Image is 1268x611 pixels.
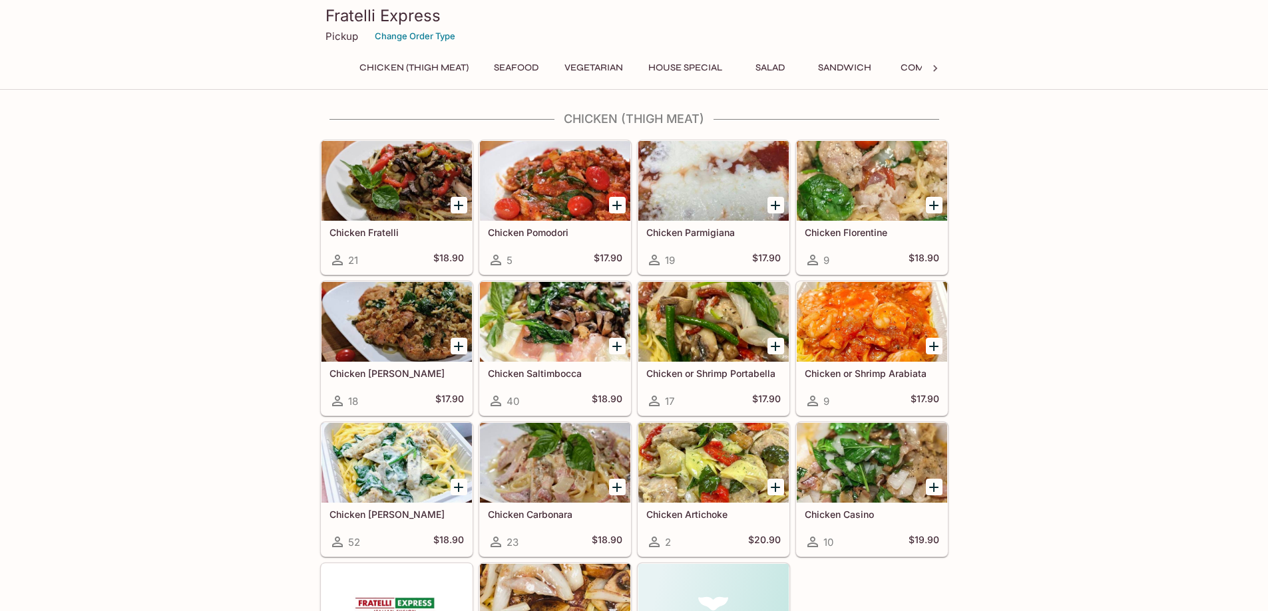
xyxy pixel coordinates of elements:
div: Chicken Saltimbocca [480,282,630,362]
span: 2 [665,536,671,549]
h5: Chicken Fratelli [329,227,464,238]
h5: $18.90 [909,252,939,268]
button: Add Chicken or Shrimp Portabella [767,338,784,354]
button: Add Chicken Carbonara [609,479,626,495]
h5: $17.90 [435,393,464,409]
div: Chicken Parmigiana [638,141,789,221]
button: Combo [889,59,949,77]
button: Change Order Type [369,26,461,47]
h5: Chicken Pomodori [488,227,622,238]
h5: $18.90 [592,534,622,550]
div: Chicken Casino [797,423,947,503]
a: Chicken Florentine9$18.90 [796,140,948,275]
a: Chicken or Shrimp Portabella17$17.90 [638,281,789,416]
button: Add Chicken Artichoke [767,479,784,495]
h5: $17.90 [911,393,939,409]
h5: $18.90 [433,252,464,268]
h5: Chicken or Shrimp Arabiata [805,368,939,379]
a: Chicken Fratelli21$18.90 [321,140,473,275]
span: 21 [348,254,358,267]
a: Chicken Artichoke2$20.90 [638,422,789,556]
button: Add Chicken Casino [926,479,943,495]
h5: Chicken Artichoke [646,509,781,520]
h5: Chicken [PERSON_NAME] [329,368,464,379]
button: Add Chicken Alfredo [451,479,467,495]
a: Chicken Casino10$19.90 [796,422,948,556]
h5: Chicken Saltimbocca [488,368,622,379]
h5: $19.90 [909,534,939,550]
button: Add Chicken Parmigiana [767,197,784,213]
button: Add Chicken Saltimbocca [609,338,626,354]
h5: Chicken Florentine [805,227,939,238]
h5: $18.90 [433,534,464,550]
button: Seafood [487,59,546,77]
span: 18 [348,395,358,408]
span: 10 [823,536,833,549]
button: Vegetarian [557,59,630,77]
button: Add Chicken Fratelli [451,197,467,213]
h5: $20.90 [748,534,781,550]
span: 9 [823,395,829,408]
div: Chicken Artichoke [638,423,789,503]
a: Chicken Carbonara23$18.90 [479,422,631,556]
span: 23 [507,536,519,549]
div: Chicken or Shrimp Portabella [638,282,789,362]
div: Chicken Pomodori [480,141,630,221]
span: 19 [665,254,675,267]
button: Salad [740,59,800,77]
h5: Chicken [PERSON_NAME] [329,509,464,520]
button: House Special [641,59,730,77]
h5: Chicken Carbonara [488,509,622,520]
a: Chicken Pomodori5$17.90 [479,140,631,275]
span: 17 [665,395,674,408]
button: Sandwich [811,59,879,77]
a: Chicken [PERSON_NAME]18$17.90 [321,281,473,416]
h5: $18.90 [592,393,622,409]
h5: $17.90 [594,252,622,268]
p: Pickup [325,30,358,43]
h5: Chicken Parmigiana [646,227,781,238]
span: 5 [507,254,513,267]
h4: Chicken (Thigh Meat) [320,112,949,126]
h3: Fratelli Express [325,5,943,26]
h5: Chicken Casino [805,509,939,520]
h5: Chicken or Shrimp Portabella [646,368,781,379]
span: 40 [507,395,519,408]
h5: $17.90 [752,252,781,268]
a: Chicken [PERSON_NAME]52$18.90 [321,422,473,556]
a: Chicken Saltimbocca40$18.90 [479,281,631,416]
button: Add Chicken Basilio [451,338,467,354]
div: Chicken Carbonara [480,423,630,503]
span: 52 [348,536,360,549]
a: Chicken or Shrimp Arabiata9$17.90 [796,281,948,416]
div: Chicken Basilio [321,282,472,362]
button: Add Chicken or Shrimp Arabiata [926,338,943,354]
h5: $17.90 [752,393,781,409]
span: 9 [823,254,829,267]
div: Chicken Fratelli [321,141,472,221]
div: Chicken Florentine [797,141,947,221]
button: Chicken (Thigh Meat) [352,59,476,77]
div: Chicken Alfredo [321,423,472,503]
button: Add Chicken Pomodori [609,197,626,213]
button: Add Chicken Florentine [926,197,943,213]
a: Chicken Parmigiana19$17.90 [638,140,789,275]
div: Chicken or Shrimp Arabiata [797,282,947,362]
